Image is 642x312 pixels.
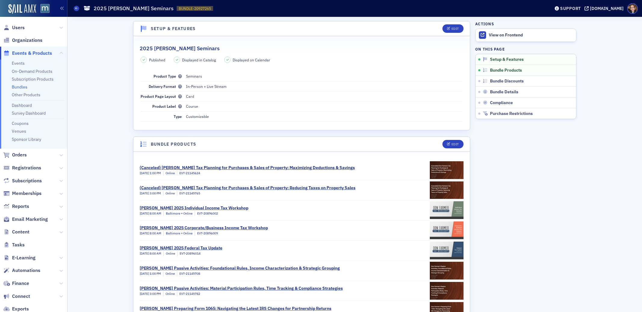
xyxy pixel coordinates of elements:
a: Finance [3,280,29,287]
a: Subscriptions [3,178,42,184]
h4: On this page [475,46,576,52]
span: [DATE] [140,251,150,255]
div: Edit [451,27,459,30]
a: Reports [3,203,29,210]
button: [DOMAIN_NAME] [585,6,626,11]
h4: Actions [475,21,494,26]
div: Online [163,171,175,176]
a: Venues [12,128,26,134]
span: Card [186,94,194,99]
h4: Bundle Products [151,141,197,147]
a: (Canceled) [PERSON_NAME] Tax Planning for Purchases & Sales of Property: Reducing Taxes on Proper... [140,180,464,200]
a: E-Learning [3,255,36,261]
a: On-Demand Products [12,69,52,74]
h4: Setup & Features [151,26,196,32]
div: [PERSON_NAME] Passive Activities: Material Participation Rules, Time Tracking & Compliance Strate... [140,285,343,292]
a: [PERSON_NAME] 2025 Individual Income Tax Workshop[DATE] 8:00 AMBaltimore + OnlineEVT-20896002 [140,200,464,220]
span: 3:00 PM [150,292,161,296]
a: Dashboard [12,103,32,108]
span: [DATE] [140,271,150,276]
span: [DATE] [140,231,150,235]
span: Product Type [154,74,182,79]
span: Product Page Layout [141,94,182,99]
span: Bundle Products [490,68,522,73]
a: Events [12,60,25,66]
div: EVT-20896014 [177,251,200,256]
span: Tasks [12,242,25,248]
a: Memberships [3,190,42,197]
dd: Customizable [186,112,462,121]
span: Profile [627,3,638,14]
span: Events & Products [12,50,52,57]
span: Subscriptions [12,178,42,184]
div: [PERSON_NAME] Passive Activities: Foundational Rules, Income Characterization & Strategic Grouping [140,265,340,271]
div: EVT-21145708 [177,271,200,276]
span: Content [12,229,29,235]
a: Survey Dashboard [12,110,46,116]
a: View Homepage [36,4,50,14]
a: Coupons [12,121,29,126]
span: Bundle Details [490,89,518,95]
a: SailAMX [8,4,36,14]
span: 1:00 PM [150,271,161,276]
div: [PERSON_NAME] 2025 Corporate/Business Income Tax Workshop [140,225,268,231]
div: Baltimore + Online [163,211,193,216]
a: View on Frontend [476,29,576,42]
span: [DATE] [140,292,150,296]
div: [DOMAIN_NAME] [590,6,624,11]
a: Sponsor Library [12,137,41,142]
span: Registrations [12,165,41,171]
span: Seminars [186,74,202,79]
a: Tasks [3,242,25,248]
span: Displayed in Catalog [182,57,216,63]
div: EVT-20896002 [195,211,218,216]
a: Users [3,24,25,31]
div: Online [163,292,175,296]
span: BUNDLE-20927265 [179,6,211,11]
span: Automations [12,267,40,274]
a: [PERSON_NAME] Passive Activities: Foundational Rules, Income Characterization & Strategic Groupin... [140,261,464,281]
div: [PERSON_NAME] 2025 Individual Income Tax Workshop [140,205,248,211]
button: Edit [442,24,463,33]
span: Setup & Features [490,57,524,62]
a: Bundles [12,84,27,90]
span: Reports [12,203,29,210]
span: Bundle Discounts [490,79,524,84]
div: EVT-21145624 [177,171,200,176]
span: Delivery Format [149,84,182,89]
div: EVT-21145765 [177,191,200,196]
div: Edit [451,143,459,146]
span: Connect [12,293,30,300]
div: Baltimore + Online [163,231,193,236]
span: Memberships [12,190,42,197]
span: Displayed on Calendar [233,57,270,63]
dd: Course [186,101,462,111]
span: Users [12,24,25,31]
span: Organizations [12,37,42,44]
a: Email Marketing [3,216,48,223]
span: E-Learning [12,255,36,261]
span: In-Person + Live Stream [186,84,227,89]
h2: 2025 [PERSON_NAME] Seminars [140,45,220,52]
span: Finance [12,280,29,287]
a: Registrations [3,165,41,171]
a: [PERSON_NAME] 2025 Federal Tax Update[DATE] 8:00 AMOnlineEVT-20896014 [140,241,464,261]
span: [DATE] [140,211,150,215]
span: Published [149,57,165,63]
a: Content [3,229,29,235]
img: SailAMX [40,4,50,13]
div: Online [163,251,175,256]
h1: 2025 [PERSON_NAME] Seminars [94,5,174,12]
span: [DATE] [140,191,150,195]
div: Online [163,271,175,276]
span: 8:00 AM [150,231,161,235]
span: Purchase Restrictions [490,111,533,116]
a: Subscription Products [12,76,54,82]
span: 8:00 AM [150,211,161,215]
a: Other Products [12,92,40,97]
a: Connect [3,293,30,300]
div: (Canceled) [PERSON_NAME] Tax Planning for Purchases & Sales of Property: Maximizing Deductions & ... [140,165,355,171]
div: [PERSON_NAME] Preparing Form 1065: Navigating the Latest IRS Changes for Partnership Returns [140,305,331,312]
a: [PERSON_NAME] Passive Activities: Material Participation Rules, Time Tracking & Compliance Strate... [140,281,464,301]
a: Orders [3,152,27,158]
